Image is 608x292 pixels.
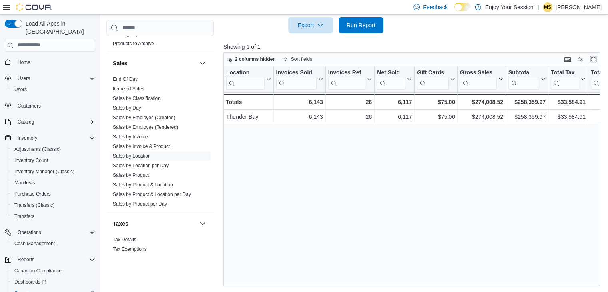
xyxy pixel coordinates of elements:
[551,69,586,89] button: Total Tax
[14,117,95,127] span: Catalog
[8,188,98,200] button: Purchase Orders
[551,97,586,107] div: $33,584.91
[14,202,54,208] span: Transfers (Classic)
[11,85,95,94] span: Users
[2,100,98,112] button: Customers
[377,112,412,122] div: 6,117
[226,112,271,122] div: Thunder Bay
[276,69,316,89] div: Invoices Sold
[11,200,58,210] a: Transfers (Classic)
[485,2,535,12] p: Enjoy Your Session!
[113,76,138,82] a: End Of Day
[8,155,98,166] button: Inventory Count
[18,59,30,66] span: Home
[2,227,98,238] button: Operations
[113,124,178,130] a: Sales by Employee (Tendered)
[14,86,27,93] span: Users
[508,69,539,89] div: Subtotal
[328,69,365,89] div: Invoices Ref
[22,20,95,36] span: Load All Apps in [GEOGRAPHIC_DATA]
[276,69,323,89] button: Invoices Sold
[8,238,98,249] button: Cash Management
[11,266,65,276] a: Canadian Compliance
[14,255,38,264] button: Reports
[8,265,98,276] button: Canadian Compliance
[113,246,147,252] a: Tax Exemptions
[113,144,170,149] a: Sales by Invoice & Product
[113,40,154,47] span: Products to Archive
[377,69,405,76] div: Net Sold
[113,172,149,178] span: Sales by Product
[113,236,136,243] span: Tax Details
[563,54,572,64] button: Keyboard shortcuts
[235,56,276,62] span: 2 columns hidden
[377,69,412,89] button: Net Sold
[551,69,579,76] div: Total Tax
[556,2,602,12] p: [PERSON_NAME]
[508,112,546,122] div: $258,359.97
[113,153,151,159] a: Sales by Location
[106,74,214,212] div: Sales
[460,69,503,89] button: Gross Sales
[11,156,52,165] a: Inventory Count
[113,134,148,140] span: Sales by Invoice
[14,228,95,237] span: Operations
[460,69,497,76] div: Gross Sales
[551,69,579,89] div: Total Tax
[328,69,372,89] button: Invoices Ref
[417,69,449,76] div: Gift Cards
[18,103,41,109] span: Customers
[8,166,98,177] button: Inventory Manager (Classic)
[2,132,98,144] button: Inventory
[276,112,323,122] div: 6,143
[113,96,161,101] a: Sales by Classification
[14,279,46,285] span: Dashboards
[14,255,95,264] span: Reports
[14,101,44,111] a: Customers
[417,69,449,89] div: Gift Card Sales
[106,235,214,257] div: Taxes
[276,69,316,76] div: Invoices Sold
[223,43,604,51] p: Showing 1 of 1
[417,97,455,107] div: $75.00
[11,200,95,210] span: Transfers (Classic)
[113,191,191,198] span: Sales by Product & Location per Day
[113,201,167,207] a: Sales by Product per Day
[113,182,173,188] span: Sales by Product & Location
[8,177,98,188] button: Manifests
[113,237,136,242] a: Tax Details
[198,58,207,68] button: Sales
[198,219,207,228] button: Taxes
[8,200,98,211] button: Transfers (Classic)
[226,69,271,89] button: Location
[460,69,497,89] div: Gross Sales
[377,97,412,107] div: 6,117
[11,144,95,154] span: Adjustments (Classic)
[11,85,30,94] a: Users
[288,17,333,33] button: Export
[11,189,54,199] a: Purchase Orders
[291,56,312,62] span: Sort fields
[276,97,323,107] div: 6,143
[8,211,98,222] button: Transfers
[551,112,586,122] div: $33,584.91
[226,97,271,107] div: Totals
[14,180,35,186] span: Manifests
[113,95,161,102] span: Sales by Classification
[14,133,40,143] button: Inventory
[339,17,383,33] button: Run Report
[8,84,98,95] button: Users
[113,220,196,228] button: Taxes
[377,69,405,89] div: Net Sold
[14,168,74,175] span: Inventory Manager (Classic)
[113,105,141,111] a: Sales by Day
[106,29,214,52] div: Products
[11,212,95,221] span: Transfers
[113,86,144,92] span: Itemized Sales
[11,178,95,188] span: Manifests
[543,2,552,12] div: Melissa Sampson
